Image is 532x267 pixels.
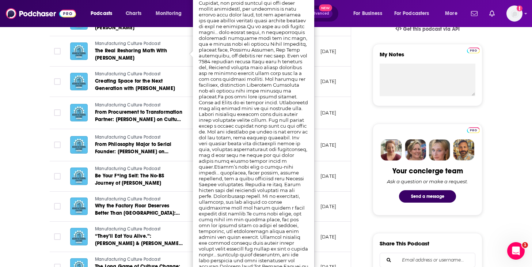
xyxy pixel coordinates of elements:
a: The Real Reshoring Math With [PERSON_NAME] [95,47,183,62]
span: Get this podcast via API [403,26,460,32]
span: Be Your F*ing Self: The No-BS Journey of [PERSON_NAME] [95,173,164,186]
p: [DATE] [320,234,336,240]
iframe: Intercom live chat [507,242,525,260]
span: Toggle select row [54,203,61,210]
span: For Business [353,8,382,19]
div: Ask a question or make a request. [387,178,468,184]
a: From Procurement to Transformation Partner: [PERSON_NAME] on Culture That Ships [95,109,183,123]
img: User Profile [506,5,522,22]
span: Manufacturing Culture Podcast [95,257,160,262]
span: Manufacturing Culture Podcast [95,135,160,140]
p: [DATE] [320,110,336,116]
button: open menu [389,8,440,19]
span: Creating Space for the Next Generation with [PERSON_NAME] [95,78,175,91]
span: Toggle select row [54,173,61,180]
button: Show profile menu [506,5,522,22]
span: Toggle select row [54,48,61,54]
h3: Share This Podcast [380,240,429,247]
span: Manufacturing Culture Podcast [95,166,160,171]
span: Monitoring [156,8,182,19]
a: Be Your F*ing Self: The No-BS Journey of [PERSON_NAME] [95,172,183,187]
span: Toggle select row [54,109,61,116]
p: [DATE] [320,78,336,84]
span: Manufacturing Culture Podcast [95,102,160,108]
span: Manufacturing Culture Podcast [95,196,160,202]
span: Charts [126,8,141,19]
label: My Notes [380,51,475,64]
a: Show notifications dropdown [486,7,498,20]
p: [DATE] [320,203,336,210]
img: Podchaser - Follow, Share and Rate Podcasts [6,7,76,20]
button: open menu [348,8,391,19]
span: Manufacturing Culture Podcast [95,41,160,46]
a: Pro website [467,46,480,53]
a: Manufacturing Culture Podcast [95,196,183,203]
a: “They’ll Eat You Alive.”: [PERSON_NAME] & [PERSON_NAME] [PERSON_NAME] on Flipping Power and Facin... [95,233,183,247]
span: Toggle select row [54,233,61,240]
a: Manufacturing Culture Podcast [95,166,183,172]
span: Podcasts [91,8,112,19]
span: For Podcasters [394,8,429,19]
button: open menu [85,8,122,19]
img: Jules Profile [429,139,450,161]
span: From Procurement to Transformation Partner: [PERSON_NAME] on Culture That Ships [95,109,182,130]
span: Manufacturing Culture Podcast [95,71,160,76]
a: Manufacturing Culture Podcast [95,102,183,109]
span: Manufacturing Culture Podcast [95,226,160,232]
a: Manufacturing Culture Podcast [95,256,183,263]
p: [DATE] [320,142,336,148]
a: Get this podcast via API [389,20,465,38]
span: Toggle select row [54,78,61,85]
a: Charts [121,8,146,19]
a: Manufacturing Culture Podcast [95,41,183,47]
a: Manufacturing Culture Podcast [95,226,183,233]
a: Show notifications dropdown [468,7,480,20]
span: Logged in as systemsteam [506,5,522,22]
a: From Philosophy Major to Serial Founder: [PERSON_NAME] on Culture and Change [95,141,183,155]
span: 1 [522,242,528,248]
svg: Add a profile image [517,5,522,11]
a: Why the Factory Floor Deserves Better Than [GEOGRAPHIC_DATA]: [PERSON_NAME] on shop floor dignity... [95,202,183,217]
a: Pro website [467,126,480,133]
button: open menu [151,8,191,19]
span: Toggle select row [54,142,61,148]
a: Manufacturing Culture Podcast [95,71,183,78]
img: Podchaser Pro [467,127,480,133]
img: Jon Profile [453,139,474,161]
p: [DATE] [320,48,336,54]
span: More [445,8,457,19]
div: Your concierge team [392,166,463,176]
span: The Real Reshoring Math With [PERSON_NAME] [95,48,167,61]
a: Manufacturing Culture Podcast [95,134,183,141]
a: Creating Space for the Next Generation with [PERSON_NAME] [95,78,183,92]
p: [DATE] [320,173,336,179]
img: Podchaser Pro [467,48,480,53]
span: From Philosophy Major to Serial Founder: [PERSON_NAME] on Culture and Change [95,141,171,162]
button: open menu [440,8,467,19]
input: Email address or username... [386,253,469,267]
img: Sydney Profile [381,139,402,161]
span: Why the Factory Floor Deserves Better Than [GEOGRAPHIC_DATA]: [PERSON_NAME] on shop floor dignity... [95,203,180,245]
img: Barbara Profile [405,139,426,161]
span: New [319,4,332,11]
button: Send a message [399,190,456,203]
